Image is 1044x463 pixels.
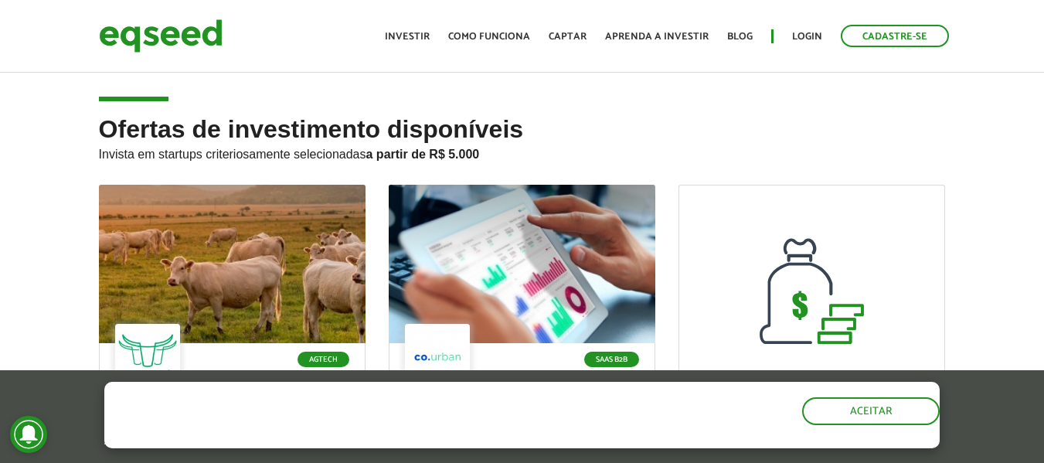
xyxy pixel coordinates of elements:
h2: Ofertas de investimento disponíveis [99,116,946,185]
a: Login [792,32,822,42]
p: SaaS B2B [584,352,639,367]
a: Blog [727,32,753,42]
h5: O site da EqSeed utiliza cookies para melhorar sua navegação. [104,382,605,430]
a: política de privacidade e de cookies [308,435,487,448]
a: Cadastre-se [841,25,949,47]
p: Ao clicar em "aceitar", você aceita nossa . [104,434,605,448]
a: Captar [549,32,587,42]
a: Como funciona [448,32,530,42]
img: EqSeed [99,15,223,56]
a: Investir [385,32,430,42]
a: Aprenda a investir [605,32,709,42]
button: Aceitar [802,397,940,425]
p: Invista em startups criteriosamente selecionadas [99,143,946,162]
strong: a partir de R$ 5.000 [366,148,480,161]
p: Agtech [298,352,349,367]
